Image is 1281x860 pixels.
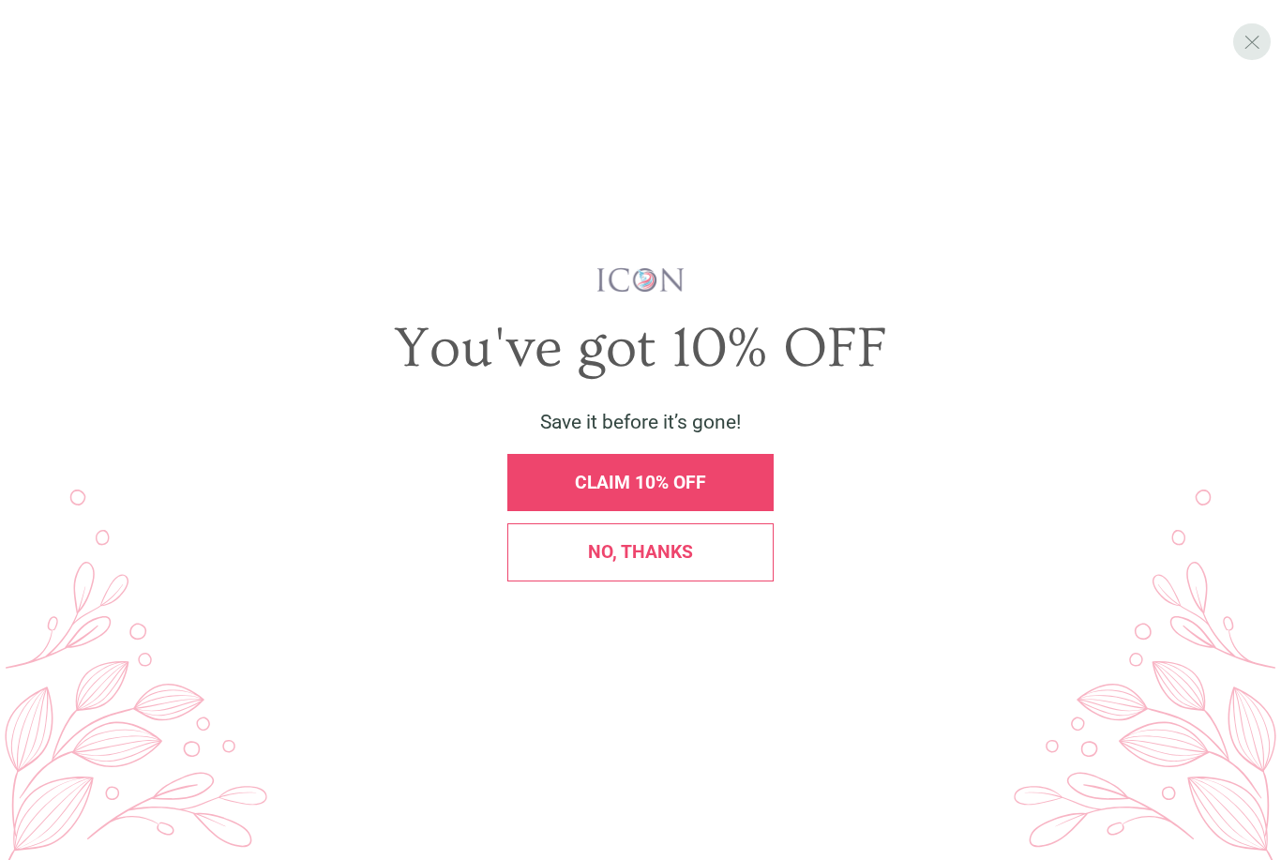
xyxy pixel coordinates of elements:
[588,541,693,563] span: No, thanks
[394,316,887,381] span: You've got 10% OFF
[575,472,706,493] span: CLAIM 10% OFF
[540,411,741,433] span: Save it before it’s gone!
[595,266,687,294] img: iconwallstickersl_1754656298800.png
[1243,29,1260,53] span: X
